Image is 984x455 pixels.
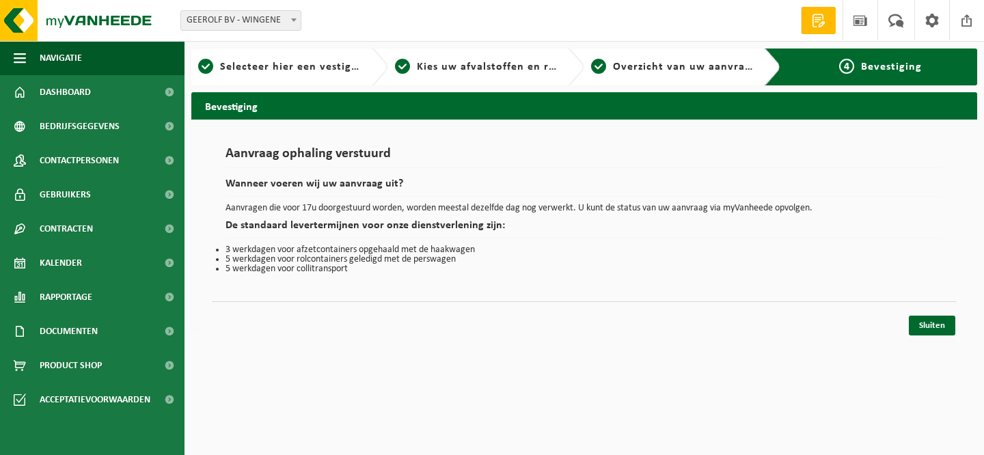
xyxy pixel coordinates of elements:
[591,59,606,74] span: 3
[220,61,368,72] span: Selecteer hier een vestiging
[180,10,301,31] span: GEEROLF BV - WINGENE
[417,61,605,72] span: Kies uw afvalstoffen en recipiënten
[40,348,102,383] span: Product Shop
[861,61,922,72] span: Bevestiging
[613,61,757,72] span: Overzicht van uw aanvraag
[40,178,91,212] span: Gebruikers
[839,59,854,74] span: 4
[40,383,150,417] span: Acceptatievoorwaarden
[40,41,82,75] span: Navigatie
[40,143,119,178] span: Contactpersonen
[40,246,82,280] span: Kalender
[225,220,943,238] h2: De standaard levertermijnen voor onze dienstverlening zijn:
[40,109,120,143] span: Bedrijfsgegevens
[395,59,558,75] a: 2Kies uw afvalstoffen en recipiënten
[909,316,955,335] a: Sluiten
[198,59,213,74] span: 1
[225,204,943,213] p: Aanvragen die voor 17u doorgestuurd worden, worden meestal dezelfde dag nog verwerkt. U kunt de s...
[40,212,93,246] span: Contracten
[225,245,943,255] li: 3 werkdagen voor afzetcontainers opgehaald met de haakwagen
[191,92,977,119] h2: Bevestiging
[40,280,92,314] span: Rapportage
[225,255,943,264] li: 5 werkdagen voor rolcontainers geledigd met de perswagen
[181,11,301,30] span: GEEROLF BV - WINGENE
[40,314,98,348] span: Documenten
[198,59,361,75] a: 1Selecteer hier een vestiging
[225,264,943,274] li: 5 werkdagen voor collitransport
[591,59,754,75] a: 3Overzicht van uw aanvraag
[225,147,943,168] h1: Aanvraag ophaling verstuurd
[395,59,410,74] span: 2
[225,178,943,197] h2: Wanneer voeren wij uw aanvraag uit?
[40,75,91,109] span: Dashboard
